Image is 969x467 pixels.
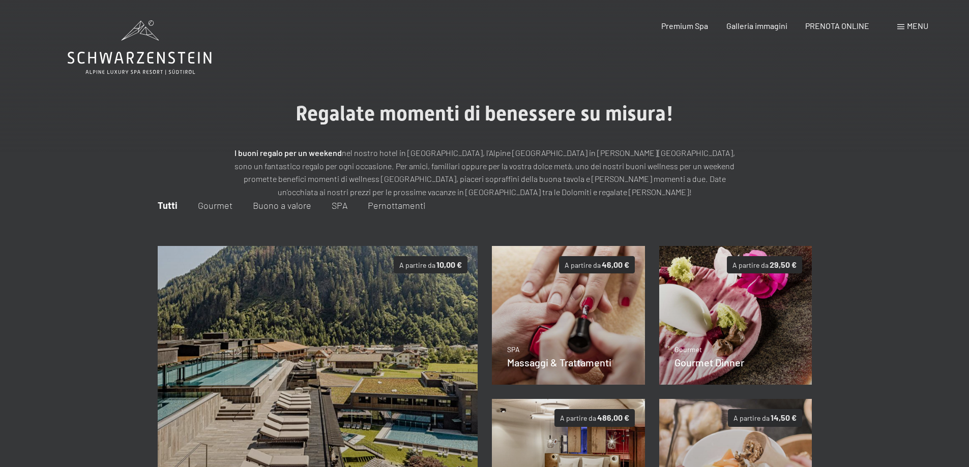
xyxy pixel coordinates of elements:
[907,21,928,30] span: Menu
[726,21,787,30] a: Galleria immagini
[234,148,342,158] strong: I buoni regalo per un weekend
[661,21,708,30] a: Premium Spa
[296,102,673,126] span: Regalate momenti di benessere su misura!
[805,21,869,30] a: PRENOTA ONLINE
[230,146,739,198] p: nel nostro hotel in [GEOGRAPHIC_DATA], l’Alpine [GEOGRAPHIC_DATA] in [PERSON_NAME][GEOGRAPHIC_DAT...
